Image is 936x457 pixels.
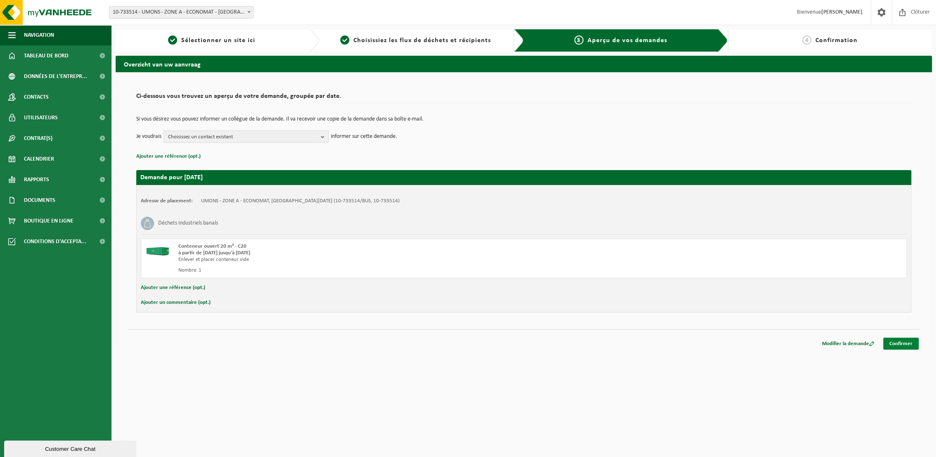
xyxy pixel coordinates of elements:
[4,439,138,457] iframe: chat widget
[331,130,397,143] p: informer sur cette demande.
[24,149,54,169] span: Calendrier
[136,93,911,104] h2: Ci-dessous vous trouvez un aperçu de votre demande, groupée par date.
[802,36,811,45] span: 4
[136,130,161,143] p: Je voudrais
[24,211,73,231] span: Boutique en ligne
[574,36,583,45] span: 3
[136,116,911,122] p: Si vous désirez vous pouvez informer un collègue de la demande. Il va recevoir une copie de la de...
[324,36,507,45] a: 2Choisissiez les flux de déchets et récipients
[24,25,54,45] span: Navigation
[141,198,193,204] strong: Adresse de placement:
[24,45,69,66] span: Tableau de bord
[24,128,52,149] span: Contrat(s)
[178,256,557,263] div: Enlever et placer conteneur vide
[178,250,250,256] strong: à partir de [DATE] jusqu'à [DATE]
[883,338,919,350] a: Confirmer
[24,87,49,107] span: Contacts
[24,169,49,190] span: Rapports
[353,37,491,44] span: Choisissiez les flux de déchets et récipients
[136,151,201,162] button: Ajouter une référence (opt.)
[588,37,667,44] span: Aperçu de vos demandes
[164,130,329,143] button: Choisissez un contact existant
[109,6,254,19] span: 10-733514 - UMONS - ZONE A - ECONOMAT - MONS
[168,131,318,143] span: Choisissez un contact existant
[181,37,255,44] span: Sélectionner un site ici
[158,217,218,230] h3: Déchets industriels banals
[140,174,203,181] strong: Demande pour [DATE]
[201,198,400,204] td: UMONS - ZONE A - ECONOMAT, [GEOGRAPHIC_DATA][DATE] (10-733514/BUS, 10-733514)
[24,231,86,252] span: Conditions d'accepta...
[816,338,881,350] a: Modifier la demande
[109,7,253,18] span: 10-733514 - UMONS - ZONE A - ECONOMAT - MONS
[168,36,177,45] span: 1
[120,36,303,45] a: 1Sélectionner un site ici
[141,297,211,308] button: Ajouter un commentaire (opt.)
[145,243,170,256] img: HK-XC-20-GN-00.png
[178,244,246,249] span: Conteneur ouvert 20 m³ - C20
[340,36,349,45] span: 2
[24,107,58,128] span: Utilisateurs
[178,267,557,274] div: Nombre: 1
[116,56,932,72] h2: Overzicht van uw aanvraag
[141,282,205,293] button: Ajouter une référence (opt.)
[24,66,87,87] span: Données de l'entrepr...
[24,190,55,211] span: Documents
[821,9,863,15] strong: [PERSON_NAME]
[815,37,858,44] span: Confirmation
